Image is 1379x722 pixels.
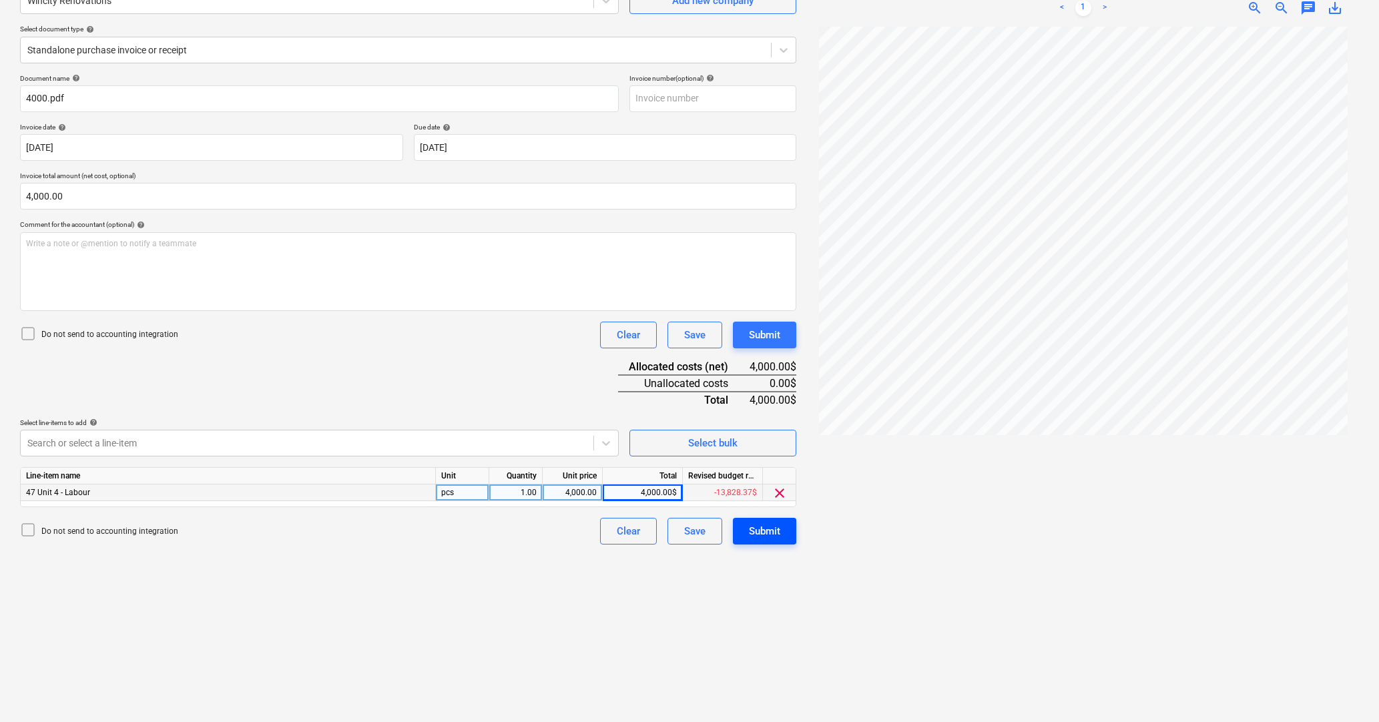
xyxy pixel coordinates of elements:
span: help [440,123,451,131]
p: Do not send to accounting integration [41,329,178,340]
div: pcs [436,484,489,501]
div: Invoice date [20,123,403,131]
iframe: Chat Widget [1312,658,1379,722]
p: Do not send to accounting integration [41,526,178,537]
p: Invoice total amount (net cost, optional) [20,171,796,183]
div: Total [603,468,683,484]
span: help [83,25,94,33]
button: Clear [600,518,657,545]
button: Clear [600,322,657,348]
div: 4,000.00$ [750,359,796,375]
span: help [134,221,145,229]
div: Select line-items to add [20,418,619,427]
button: Submit [733,322,796,348]
button: Save [667,322,722,348]
div: Save [684,522,706,540]
input: Invoice total amount (net cost, optional) [20,183,796,210]
div: Allocated costs (net) [618,359,750,375]
button: Submit [733,518,796,545]
span: help [87,418,97,426]
span: 47 Unit 4 - Labour [26,488,90,497]
input: Document name [20,85,619,112]
span: clear [772,485,788,501]
div: 1.00 [495,484,537,501]
div: Document name [20,74,619,83]
div: Submit [749,522,780,540]
div: Quantity [489,468,543,484]
div: Save [684,326,706,344]
div: Unit price [543,468,603,484]
div: Clear [617,522,640,540]
button: Save [667,518,722,545]
div: -13,828.37$ [683,484,763,501]
div: Invoice number (optional) [629,74,796,83]
div: Submit [749,326,780,344]
div: 4,000.00$ [603,484,683,501]
span: help [704,74,714,82]
div: Clear [617,326,640,344]
div: 0.00$ [750,375,796,392]
button: Select bulk [629,430,796,456]
div: 4,000.00$ [750,392,796,408]
input: Invoice date not specified [20,134,403,161]
div: Line-item name [21,468,436,484]
div: Comment for the accountant (optional) [20,220,796,229]
div: Revised budget remaining [683,468,763,484]
span: help [55,123,66,131]
div: Select bulk [688,434,738,452]
div: Select document type [20,25,796,33]
div: 4,000.00 [548,484,597,501]
span: help [69,74,80,82]
input: Due date not specified [414,134,797,161]
div: Due date [414,123,797,131]
div: Unallocated costs [618,375,750,392]
div: Unit [436,468,489,484]
input: Invoice number [629,85,796,112]
div: Total [618,392,750,408]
